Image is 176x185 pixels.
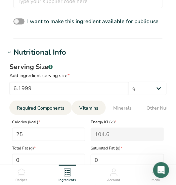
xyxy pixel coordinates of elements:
span: Menu [152,178,161,183]
span: Total Fat (g) [12,145,85,151]
span: Vitamins [79,105,98,112]
span: Calories (kcal) [12,119,85,125]
span: Recipes [16,178,28,183]
span: Saturated Fat (g) [91,145,164,151]
span: Required Components [17,105,64,112]
input: Type your serving size here [9,82,128,95]
span: Ingredients [59,178,76,183]
span: Minerals [113,105,132,112]
span: I want to make this ingredient available for public use [27,18,159,25]
span: Account [107,178,121,183]
iframe: Intercom live chat [153,162,169,178]
a: Recipes [16,165,28,183]
div: Nutritional Info [13,47,66,58]
a: Ingredients [59,165,76,183]
span: Energy KJ (kj) [91,119,164,125]
div: Serving Size [9,62,167,72]
div: Add ingredient serving size [9,72,167,79]
a: Account [107,165,121,183]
